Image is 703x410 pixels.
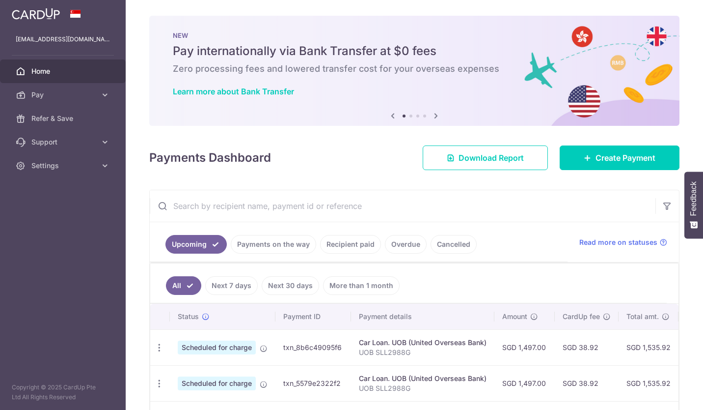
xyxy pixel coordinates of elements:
[595,152,655,164] span: Create Payment
[560,146,679,170] a: Create Payment
[320,235,381,254] a: Recipient paid
[359,383,487,393] p: UOB SLL2988G
[178,341,256,354] span: Scheduled for charge
[173,31,656,39] p: NEW
[173,43,656,59] h5: Pay internationally via Bank Transfer at $0 fees
[626,312,659,322] span: Total amt.
[689,181,698,216] span: Feedback
[579,237,667,247] a: Read more on statuses
[165,235,227,254] a: Upcoming
[494,329,555,365] td: SGD 1,497.00
[359,338,487,348] div: Car Loan. UOB (United Overseas Bank)
[31,90,96,100] span: Pay
[275,329,351,365] td: txn_8b6c49095f6
[149,149,271,167] h4: Payments Dashboard
[178,377,256,390] span: Scheduled for charge
[351,304,494,329] th: Payment details
[31,137,96,147] span: Support
[166,276,201,295] a: All
[178,312,199,322] span: Status
[359,348,487,357] p: UOB SLL2988G
[619,329,678,365] td: SGD 1,535.92
[12,8,60,20] img: CardUp
[619,365,678,401] td: SGD 1,535.92
[231,235,316,254] a: Payments on the way
[359,374,487,383] div: Car Loan. UOB (United Overseas Bank)
[423,146,548,170] a: Download Report
[31,114,96,123] span: Refer & Save
[149,16,679,126] img: Bank transfer banner
[173,63,656,75] h6: Zero processing fees and lowered transfer cost for your overseas expenses
[31,66,96,76] span: Home
[173,87,294,96] a: Learn more about Bank Transfer
[275,304,351,329] th: Payment ID
[555,329,619,365] td: SGD 38.92
[262,276,319,295] a: Next 30 days
[459,152,524,164] span: Download Report
[563,312,600,322] span: CardUp fee
[275,365,351,401] td: txn_5579e2322f2
[502,312,527,322] span: Amount
[579,237,657,247] span: Read more on statuses
[150,190,655,222] input: Search by recipient name, payment id or reference
[16,34,110,44] p: [EMAIL_ADDRESS][DOMAIN_NAME]
[385,235,427,254] a: Overdue
[205,276,258,295] a: Next 7 days
[431,235,477,254] a: Cancelled
[31,161,96,171] span: Settings
[494,365,555,401] td: SGD 1,497.00
[684,172,703,238] button: Feedback - Show survey
[323,276,400,295] a: More than 1 month
[555,365,619,401] td: SGD 38.92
